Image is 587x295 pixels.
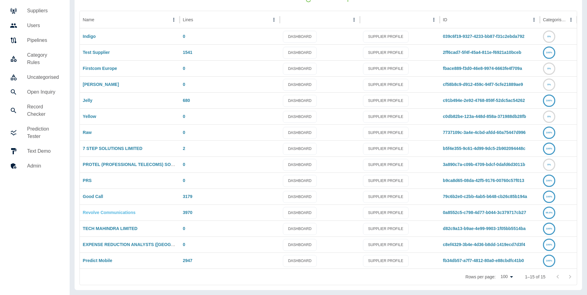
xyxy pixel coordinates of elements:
[443,34,524,39] a: 039c6f19-9327-4233-bb87-f31c2ebda792
[546,195,552,198] text: 100%
[27,7,60,14] h5: Suppliers
[83,162,208,167] a: PROTEL (PROFESSIONAL TELECOMS) SOLUTIONS LIMITED
[283,255,317,267] a: DASHBOARD
[443,258,524,263] a: fb34db57-a7f7-4812-80a0-e88cbdfc41b0
[363,111,409,123] a: SUPPLIER PROFILE
[183,146,185,151] a: 2
[5,144,65,159] a: Text Demo
[363,239,409,251] a: SUPPLIER PROFILE
[183,34,185,39] a: 0
[363,143,409,155] a: SUPPLIER PROFILE
[5,122,65,144] a: Prediction Tester
[543,178,555,183] a: 100%
[83,210,136,215] a: Revolve Communications
[27,162,60,170] h5: Admin
[543,258,555,263] a: 100%
[546,147,552,150] text: 100%
[283,175,317,187] a: DASHBOARD
[363,255,409,267] a: SUPPLIER PROFILE
[283,207,317,219] a: DASHBOARD
[183,130,185,135] a: 0
[27,22,60,29] h5: Users
[283,191,317,203] a: DASHBOARD
[530,15,538,24] button: ID column menu
[546,259,552,262] text: 100%
[547,115,551,118] text: 0%
[283,239,317,251] a: DASHBOARD
[5,159,65,173] a: Admin
[363,175,409,187] a: SUPPLIER PROFILE
[546,227,552,230] text: 100%
[546,99,552,102] text: 100%
[363,159,409,171] a: SUPPLIER PROFILE
[27,37,60,44] h5: Pipelines
[183,178,185,183] a: 0
[27,125,60,140] h5: Prediction Tester
[5,99,65,122] a: Record Checker
[546,243,552,246] text: 100%
[83,258,112,263] a: Predict Mobile
[363,223,409,235] a: SUPPLIER PROFILE
[363,191,409,203] a: SUPPLIER PROFILE
[83,114,96,119] a: Yellow
[543,82,555,87] a: 0%
[443,50,521,55] a: 2ff6cad7-5f4f-45a4-811e-f6921a10bceb
[363,207,409,219] a: SUPPLIER PROFILE
[443,178,524,183] a: b9ca8d65-08da-42f5-9176-00760c57f013
[498,272,515,281] div: 100
[443,242,525,247] a: c8ef4329-3b4e-4d36-b8dd-1419ecd7d3f4
[443,66,522,71] a: fbace889-f3d0-46e8-9974-6663fe4f709a
[430,15,438,24] button: column menu
[283,111,317,123] a: DASHBOARD
[443,130,526,135] a: 7737109c-3a4e-4cbd-afdd-60a75447d996
[363,127,409,139] a: SUPPLIER PROFILE
[183,194,192,199] a: 3179
[183,210,192,215] a: 3970
[546,179,552,182] text: 100%
[5,3,65,18] a: Suppliers
[283,63,317,75] a: DASHBOARD
[543,146,555,151] a: 100%
[543,162,555,167] a: 0%
[567,15,575,24] button: Categorised column menu
[547,35,551,38] text: 0%
[183,82,185,87] a: 0
[543,194,555,199] a: 100%
[27,147,60,155] h5: Text Demo
[546,211,553,214] text: 99.9%
[543,98,555,103] a: 100%
[547,83,551,86] text: 0%
[27,88,60,96] h5: Open Inquiry
[443,194,527,199] a: 79c6b2e0-c2bb-4ab5-b648-cb26c85b194a
[83,98,92,103] a: Jelly
[169,15,178,24] button: Name column menu
[543,66,555,71] a: 0%
[363,47,409,59] a: SUPPLIER PROFILE
[183,258,192,263] a: 2947
[443,114,526,119] a: c0db82be-123a-448d-858a-371988db28fb
[83,82,119,87] a: [PERSON_NAME]
[183,50,192,55] a: 1541
[363,95,409,107] a: SUPPLIER PROFILE
[283,47,317,59] a: DASHBOARD
[183,114,185,119] a: 0
[283,31,317,43] a: DASHBOARD
[83,242,222,247] a: EXPENSE REDUCTION ANALYSTS ([GEOGRAPHIC_DATA]) LIMITED
[283,143,317,155] a: DASHBOARD
[27,51,60,66] h5: Category Rules
[183,242,185,247] a: 0
[283,95,317,107] a: DASHBOARD
[547,163,551,166] text: 0%
[363,79,409,91] a: SUPPLIER PROFILE
[547,67,551,70] text: 0%
[83,178,92,183] a: PRS
[5,18,65,33] a: Users
[543,242,555,247] a: 100%
[183,98,190,103] a: 680
[443,146,525,151] a: b5f4e355-9c61-4d99-9dc5-2b902094448c
[5,70,65,85] a: Uncategorised
[83,194,103,199] a: Good Call
[525,274,545,280] p: 1–15 of 15
[283,79,317,91] a: DASHBOARD
[443,162,525,167] a: 3a890c7a-c09b-4709-bdcf-0dafd6d3011b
